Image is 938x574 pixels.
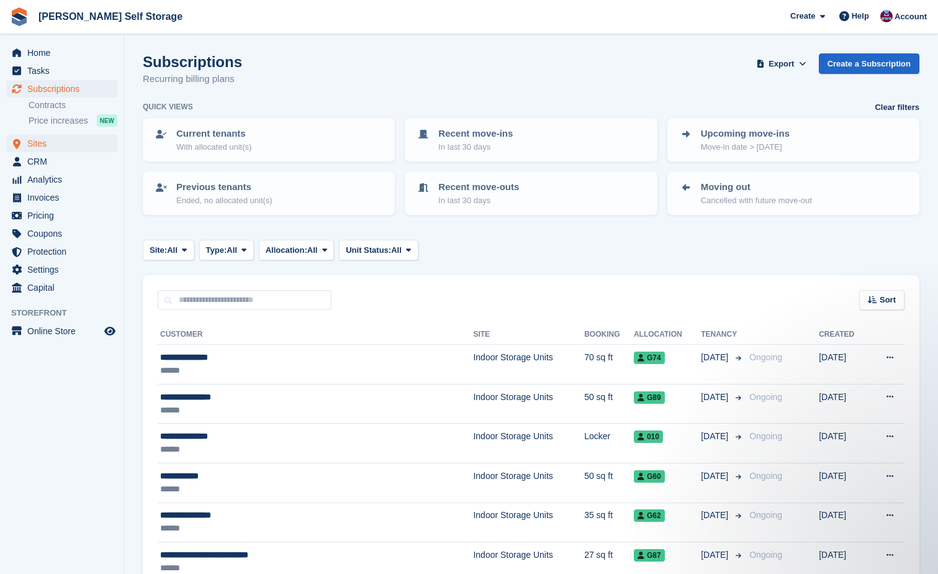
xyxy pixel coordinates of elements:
span: Protection [27,243,102,260]
span: Export [769,58,794,70]
span: [DATE] [701,430,731,443]
span: [DATE] [701,351,731,364]
a: menu [6,322,117,340]
a: Moving out Cancelled with future move-out [669,173,918,214]
span: [DATE] [701,470,731,483]
td: [DATE] [819,384,868,424]
a: Recent move-outs In last 30 days [406,173,656,214]
span: All [307,244,318,257]
span: G74 [634,352,665,364]
td: [DATE] [819,345,868,385]
p: Moving out [701,180,812,194]
th: Booking [584,325,634,345]
img: stora-icon-8386f47178a22dfd0bd8f6a31ec36ba5ce8667c1dd55bd0f319d3a0aa187defe.svg [10,7,29,26]
button: Export [754,53,809,74]
span: Subscriptions [27,80,102,98]
h1: Subscriptions [143,53,242,70]
h6: Quick views [143,101,193,112]
span: Ongoing [749,471,782,481]
span: G87 [634,549,665,562]
p: Recurring billing plans [143,72,242,86]
span: Sort [880,294,896,306]
td: Indoor Storage Units [473,424,584,463]
p: Move-in date > [DATE] [701,141,790,153]
span: All [391,244,402,257]
span: Site: [150,244,167,257]
a: menu [6,189,117,206]
span: G62 [634,509,665,522]
a: menu [6,279,117,296]
span: Help [852,10,869,22]
a: Previous tenants Ended, no allocated unit(s) [144,173,394,214]
span: Ongoing [749,352,782,362]
span: [DATE] [701,549,731,562]
p: Current tenants [176,127,251,141]
span: Invoices [27,189,102,206]
th: Allocation [634,325,701,345]
a: menu [6,261,117,278]
p: In last 30 days [438,141,513,153]
span: Ongoing [749,550,782,560]
td: 35 sq ft [584,503,634,542]
p: Ended, no allocated unit(s) [176,194,273,207]
td: Locker [584,424,634,463]
span: 010 [634,430,663,443]
a: menu [6,243,117,260]
button: Site: All [143,240,194,260]
a: Upcoming move-ins Move-in date > [DATE] [669,119,918,160]
a: menu [6,207,117,224]
a: menu [6,225,117,242]
td: 50 sq ft [584,384,634,424]
span: Unit Status: [346,244,391,257]
span: CRM [27,153,102,170]
p: Recent move-outs [438,180,519,194]
span: Ongoing [749,431,782,441]
span: G60 [634,470,665,483]
th: Created [819,325,868,345]
a: Contracts [29,99,117,111]
a: menu [6,135,117,152]
a: menu [6,171,117,188]
a: Current tenants With allocated unit(s) [144,119,394,160]
span: [DATE] [701,391,731,404]
th: Tenancy [701,325,744,345]
span: Capital [27,279,102,296]
span: Sites [27,135,102,152]
p: Cancelled with future move-out [701,194,812,207]
p: In last 30 days [438,194,519,207]
button: Unit Status: All [339,240,418,260]
span: Ongoing [749,392,782,402]
a: Recent move-ins In last 30 days [406,119,656,160]
button: Type: All [199,240,254,260]
button: Allocation: All [259,240,335,260]
td: Indoor Storage Units [473,384,584,424]
a: [PERSON_NAME] Self Storage [34,6,187,27]
p: Upcoming move-ins [701,127,790,141]
span: Analytics [27,171,102,188]
span: [DATE] [701,509,731,522]
span: Type: [206,244,227,257]
span: Pricing [27,207,102,224]
span: Tasks [27,62,102,80]
a: Clear filters [875,101,919,114]
span: Online Store [27,322,102,340]
td: [DATE] [819,424,868,463]
a: menu [6,44,117,61]
a: menu [6,80,117,98]
span: G89 [634,391,665,404]
span: Storefront [11,307,124,319]
span: Account [895,11,927,23]
span: Settings [27,261,102,278]
td: Indoor Storage Units [473,345,584,385]
span: Ongoing [749,510,782,520]
span: All [167,244,178,257]
span: All [227,244,237,257]
td: 70 sq ft [584,345,634,385]
img: Tracy Bailey [880,10,893,22]
a: Create a Subscription [819,53,919,74]
td: [DATE] [819,503,868,542]
a: menu [6,153,117,170]
span: Create [790,10,815,22]
p: Previous tenants [176,180,273,194]
span: Price increases [29,115,88,127]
